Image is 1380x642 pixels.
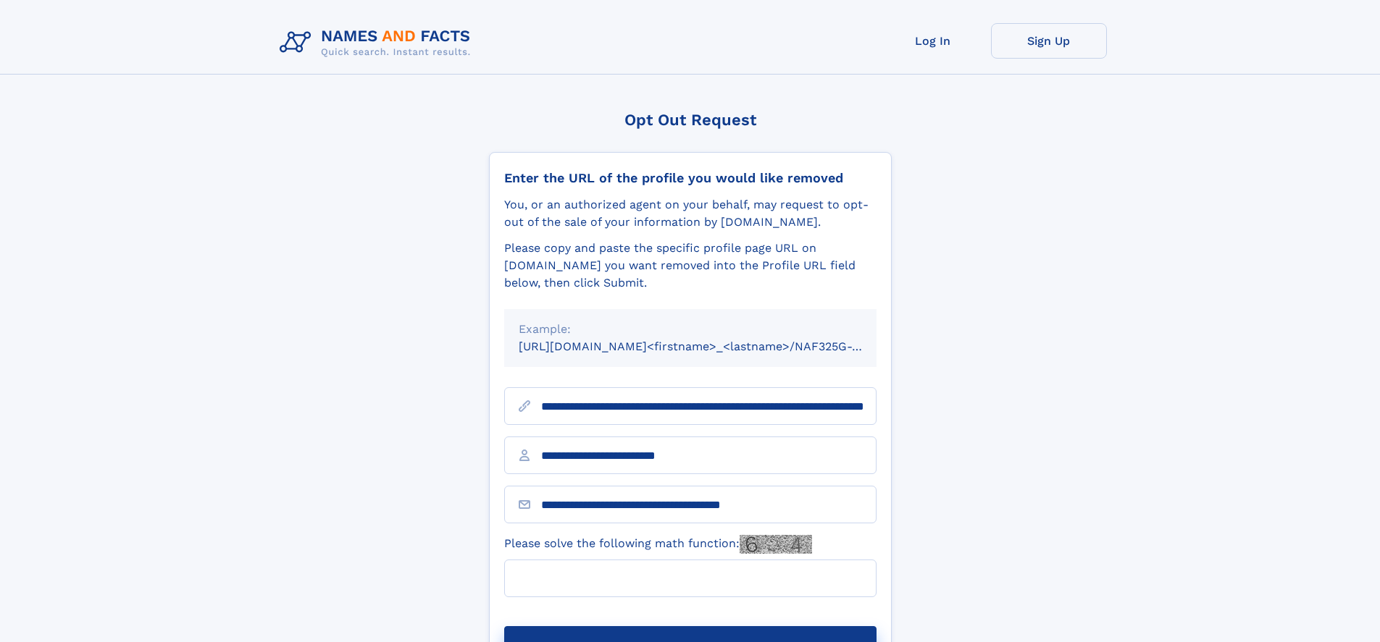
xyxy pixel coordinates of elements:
div: Example: [519,321,862,338]
label: Please solve the following math function: [504,535,812,554]
div: Enter the URL of the profile you would like removed [504,170,877,186]
small: [URL][DOMAIN_NAME]<firstname>_<lastname>/NAF325G-xxxxxxxx [519,339,904,353]
a: Sign Up [991,23,1107,59]
div: Opt Out Request [489,111,892,129]
a: Log In [875,23,991,59]
div: You, or an authorized agent on your behalf, may request to opt-out of the sale of your informatio... [504,196,877,231]
img: Logo Names and Facts [274,23,482,62]
div: Please copy and paste the specific profile page URL on [DOMAIN_NAME] you want removed into the Pr... [504,240,877,292]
